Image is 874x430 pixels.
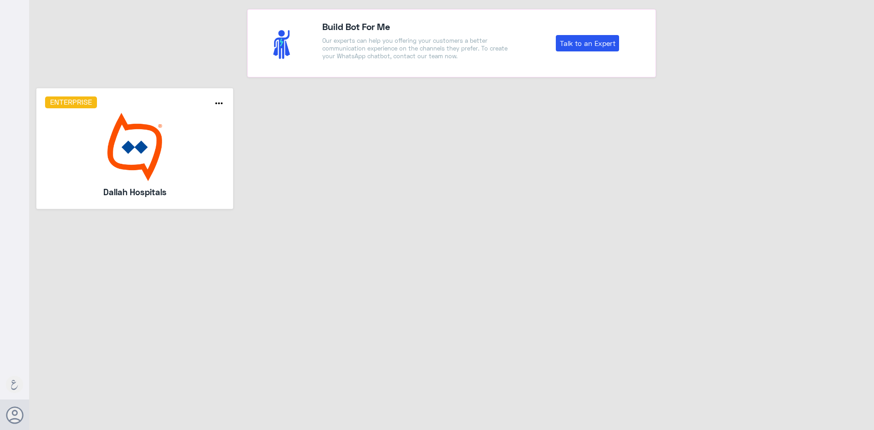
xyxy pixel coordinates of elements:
[213,98,224,109] i: more_horiz
[556,35,619,51] a: Talk to an Expert
[45,96,97,108] h6: Enterprise
[45,113,225,181] img: bot image
[69,186,200,198] h5: Dallah Hospitals
[322,37,513,60] p: Our experts can help you offering your customers a better communication experience on the channel...
[6,406,23,424] button: Avatar
[213,98,224,111] button: more_horiz
[322,20,513,33] h4: Build Bot For Me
